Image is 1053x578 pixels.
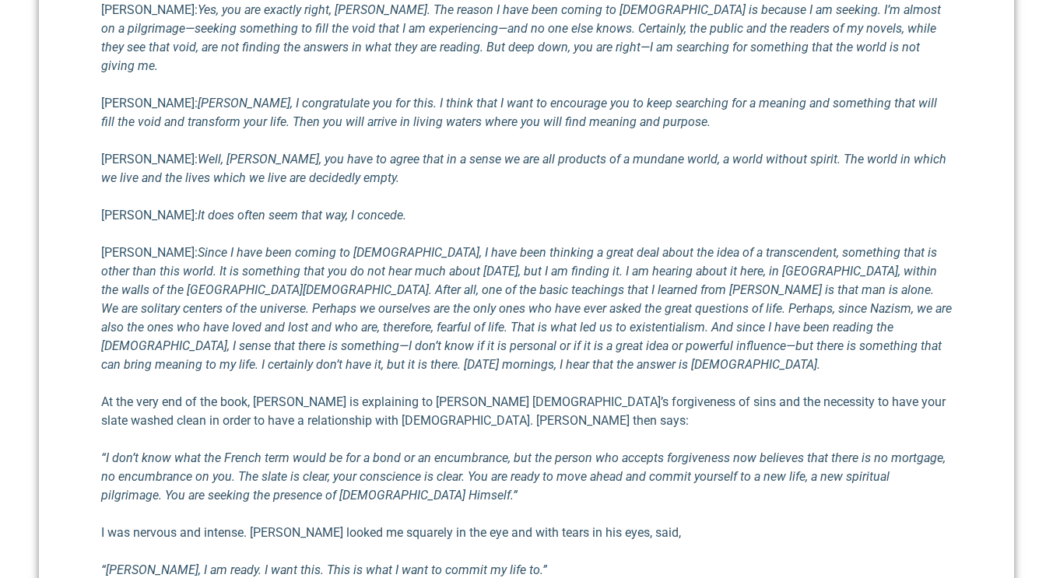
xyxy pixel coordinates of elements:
em: “[PERSON_NAME], I am ready. I want this. This is what I want to commit my life to.” [101,562,547,577]
p: I was nervous and intense. [PERSON_NAME] looked me squarely in the eye and with tears in his eyes... [101,524,952,542]
em: It does often seem that way, I concede. [198,208,406,222]
p: [PERSON_NAME]: [101,1,952,75]
em: [PERSON_NAME], I congratulate you for this. I think that I want to en­courage you to keep searchi... [101,96,937,129]
p: [PERSON_NAME]: [101,94,952,131]
p: At the very end of the book, [PERSON_NAME] is explaining to [PERSON_NAME] [DEMOGRAPHIC_DATA]’s fo... [101,393,952,430]
p: [PERSON_NAME]: [101,243,952,374]
p: [PERSON_NAME]: [101,150,952,187]
p: [PERSON_NAME]: [101,206,952,225]
em: “I don’t know what the French term would be for a bond or an encumbrance, but the person who acce... [101,450,946,503]
em: Since I have been coming to [DEMOGRAPHIC_DATA], I have been thinking a great deal about the idea ... [101,245,952,372]
em: Yes, you are exactly right, [PERSON_NAME]. The reason I have been coming to [DEMOGRAPHIC_DATA] is... [101,2,941,73]
em: Well, [PERSON_NAME], you have to agree that in a sense we are all products of a mundane world, a ... [101,152,946,185]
